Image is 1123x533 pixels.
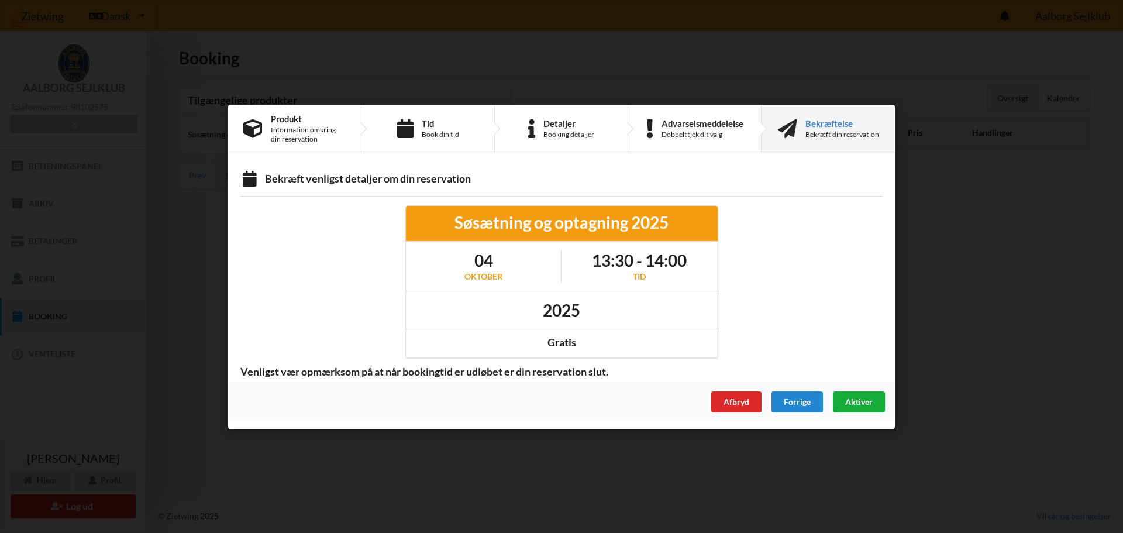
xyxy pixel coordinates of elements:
div: oktober [464,271,502,283]
div: Tid [592,271,687,283]
div: Book din tid [422,129,459,139]
div: Forrige [771,391,823,412]
div: Information omkring din reservation [271,125,346,143]
h1: 13:30 - 14:00 [592,250,687,271]
div: Tid [422,118,459,128]
div: Afbryd [711,391,762,412]
div: Bekræft venligst detaljer om din reservation [240,172,883,188]
span: Venligst vær opmærksom på at når bookingtid er udløbet er din reservation slut. [232,364,616,378]
span: Aktiver [845,396,873,406]
div: Booking detaljer [543,129,594,139]
div: Advarselsmeddelelse [662,118,743,128]
div: Produkt [271,114,346,123]
div: Gratis [414,336,709,349]
h1: 04 [464,250,502,271]
div: Detaljer [543,118,594,128]
div: Bekræft din reservation [805,129,879,139]
div: Bekræftelse [805,118,879,128]
h1: 2025 [543,299,580,320]
div: Søsætning og optagning 2025 [414,212,709,233]
div: Dobbelttjek dit valg [662,129,743,139]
